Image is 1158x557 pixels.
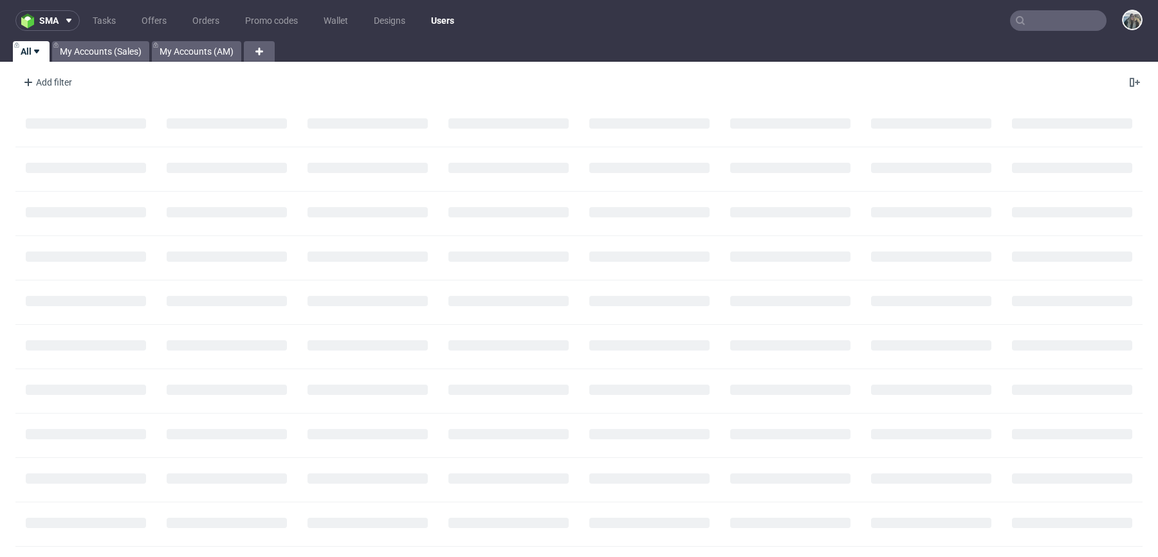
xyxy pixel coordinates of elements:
[18,72,75,93] div: Add filter
[423,10,462,31] a: Users
[21,14,39,28] img: logo
[15,10,80,31] button: sma
[316,10,356,31] a: Wallet
[13,41,50,62] a: All
[85,10,124,31] a: Tasks
[52,41,149,62] a: My Accounts (Sales)
[134,10,174,31] a: Offers
[1123,11,1141,29] img: Zeniuk Magdalena
[39,16,59,25] span: sma
[366,10,413,31] a: Designs
[152,41,241,62] a: My Accounts (AM)
[185,10,227,31] a: Orders
[237,10,306,31] a: Promo codes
